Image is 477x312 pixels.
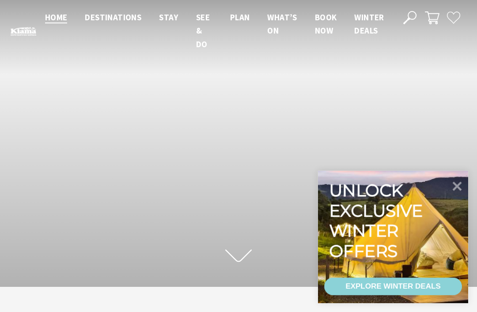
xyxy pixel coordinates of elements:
a: EXPLORE WINTER DEALS [324,278,462,295]
span: Plan [230,12,250,23]
img: Kiama Logo [11,27,36,36]
div: Unlock exclusive winter offers [329,180,427,261]
span: Stay [159,12,178,23]
span: Winter Deals [354,12,384,36]
span: What’s On [267,12,297,36]
div: EXPLORE WINTER DEALS [345,278,440,295]
span: See & Do [196,12,210,49]
span: Home [45,12,68,23]
span: Book now [315,12,337,36]
span: Destinations [85,12,141,23]
nav: Main Menu [36,11,393,51]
